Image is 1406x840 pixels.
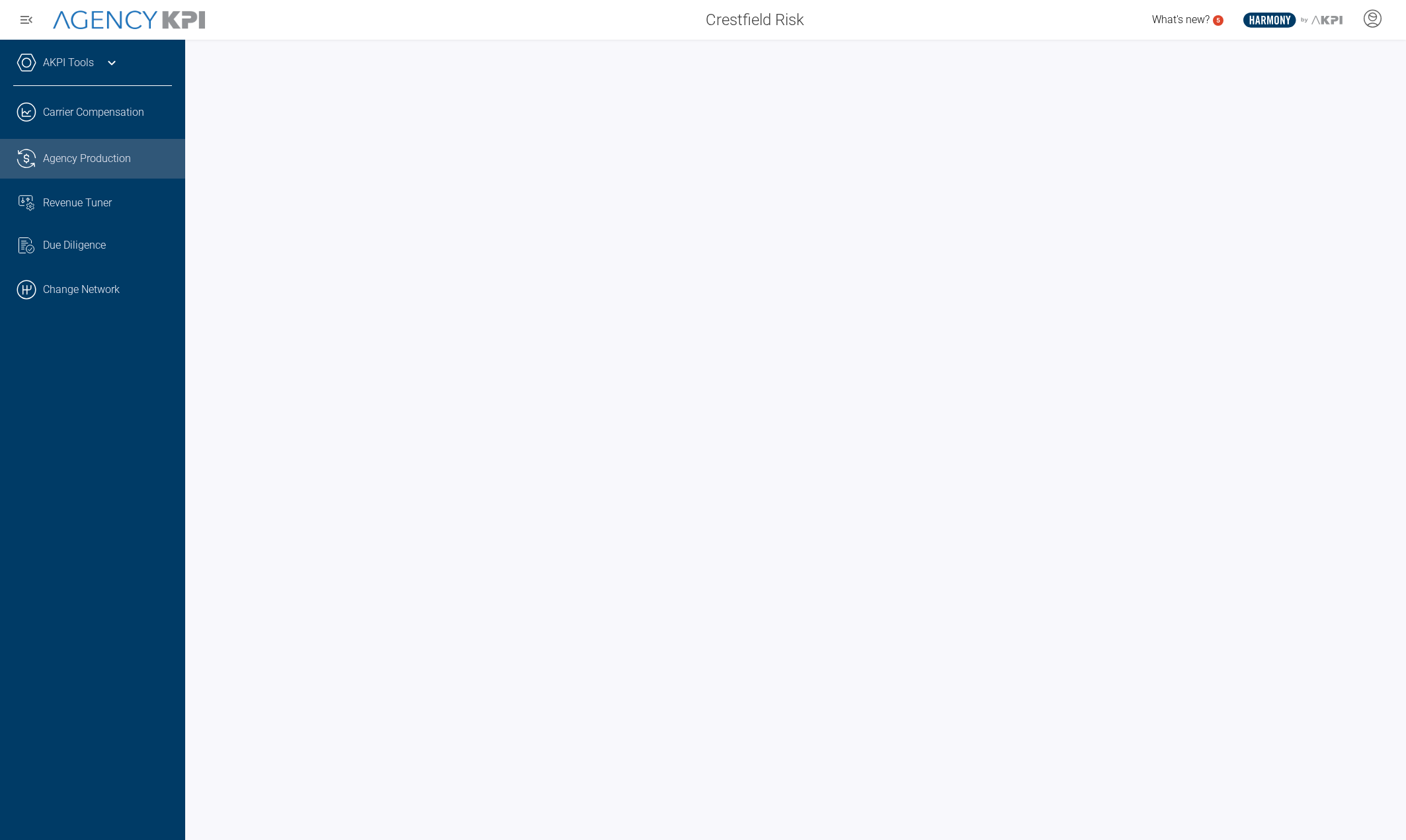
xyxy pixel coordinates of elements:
span: What's new? [1152,13,1210,26]
span: Revenue Tuner [43,195,112,211]
a: AKPI Tools [43,55,94,71]
span: Due Diligence [43,237,106,253]
text: 5 [1216,17,1220,24]
img: AgencyKPI [53,11,205,30]
span: Agency Production [43,151,131,167]
a: 5 [1213,15,1223,26]
span: Crestfield Risk [706,8,804,32]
